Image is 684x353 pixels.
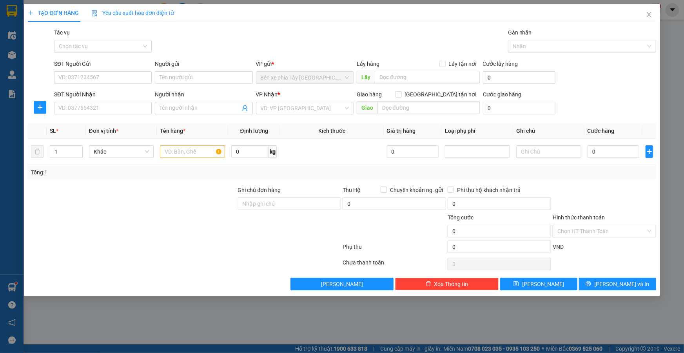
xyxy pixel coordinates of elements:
[34,104,46,110] span: plus
[155,90,252,99] div: Người nhận
[508,29,532,36] label: Gán nhãn
[387,186,446,194] span: Chuyển khoản ng. gửi
[269,145,277,158] span: kg
[426,281,431,287] span: delete
[454,186,524,194] span: Phí thu hộ khách nhận trả
[89,128,118,134] span: Đơn vị tính
[321,280,363,288] span: [PERSON_NAME]
[160,128,185,134] span: Tên hàng
[595,280,650,288] span: [PERSON_NAME] và In
[28,10,79,16] span: TẠO ĐƠN HÀNG
[50,128,56,134] span: SL
[513,281,519,287] span: save
[290,278,394,290] button: [PERSON_NAME]
[54,60,152,68] div: SĐT Người Gửi
[395,278,499,290] button: deleteXóa Thông tin
[483,71,555,84] input: Cước lấy hàng
[579,278,656,290] button: printer[PERSON_NAME] và In
[155,60,252,68] div: Người gửi
[516,145,581,158] input: Ghi Chú
[342,243,447,256] div: Phụ thu
[387,128,416,134] span: Giá trị hàng
[54,90,152,99] div: SĐT Người Nhận
[553,214,605,221] label: Hình thức thanh toán
[500,278,577,290] button: save[PERSON_NAME]
[402,90,480,99] span: [GEOGRAPHIC_DATA] tận nơi
[448,214,474,221] span: Tổng cước
[238,197,341,210] input: Ghi chú đơn hàng
[34,101,47,114] button: plus
[375,71,480,83] input: Dọc đường
[318,128,345,134] span: Kích thước
[31,168,264,177] div: Tổng: 1
[31,145,44,158] button: delete
[256,60,354,68] div: VP gửi
[357,61,379,67] span: Lấy hàng
[442,123,513,139] th: Loại phụ phí
[434,280,468,288] span: Xóa Thông tin
[483,61,518,67] label: Cước lấy hàng
[240,128,268,134] span: Định lượng
[522,280,564,288] span: [PERSON_NAME]
[357,91,382,98] span: Giao hàng
[94,146,149,157] span: Khác
[646,148,653,155] span: plus
[238,187,281,193] label: Ghi chú đơn hàng
[646,11,652,18] span: close
[387,145,439,158] input: 0
[54,29,70,36] label: Tác vụ
[483,102,555,114] input: Cước giao hàng
[261,72,349,83] span: Bến xe phía Tây Thanh Hóa
[28,10,33,16] span: plus
[357,101,377,114] span: Giao
[638,4,660,26] button: Close
[446,60,480,68] span: Lấy tận nơi
[377,101,480,114] input: Dọc đường
[483,91,522,98] label: Cước giao hàng
[91,10,174,16] span: Yêu cầu xuất hóa đơn điện tử
[242,105,248,111] span: user-add
[256,91,278,98] span: VP Nhận
[588,128,615,134] span: Cước hàng
[357,71,375,83] span: Lấy
[342,258,447,272] div: Chưa thanh toán
[586,281,591,287] span: printer
[160,145,225,158] input: VD: Bàn, Ghế
[513,123,584,139] th: Ghi chú
[343,187,361,193] span: Thu Hộ
[91,10,98,16] img: icon
[553,244,564,250] span: VND
[646,145,653,158] button: plus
